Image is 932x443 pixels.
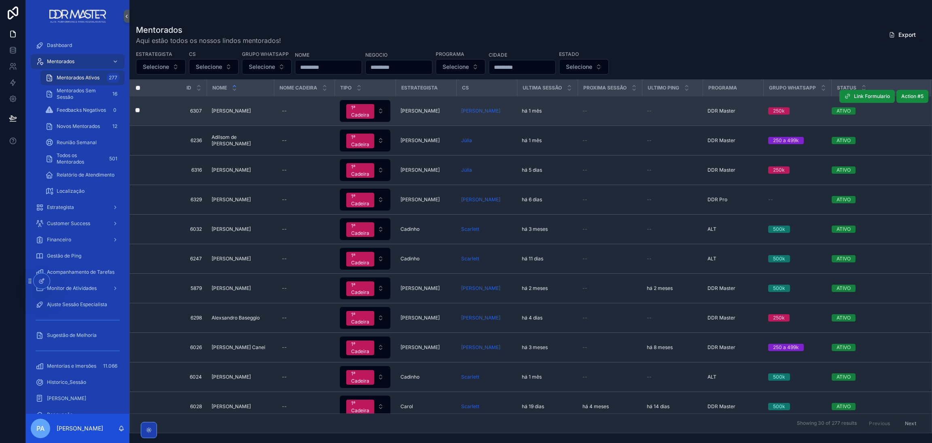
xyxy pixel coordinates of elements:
a: [PERSON_NAME] [212,256,269,262]
a: Novos Mentorados12 [40,119,125,134]
a: ATIVO [832,255,921,262]
span: Alexsandro Baseggio [212,315,260,321]
div: scrollable content [26,32,129,414]
a: 250k [768,107,826,115]
a: Mentorados Sem Sessão16 [40,87,125,101]
a: [PERSON_NAME] [461,344,500,351]
div: 0 [110,105,120,115]
a: 500k [768,255,826,262]
button: Select Button [559,59,609,75]
span: [PERSON_NAME] [400,285,440,292]
div: 501 [107,154,120,164]
a: -- [279,164,330,177]
span: [PERSON_NAME] [400,167,440,173]
a: Scarlett [461,256,512,262]
a: há 1 mês [522,108,573,114]
a: 6247 [156,256,202,262]
a: Customer Success [31,216,125,231]
span: 6307 [156,108,202,114]
a: Sugestão de Melhoria [31,328,125,343]
div: 250 a 499k [773,137,799,144]
a: [PERSON_NAME] [461,315,512,321]
a: -- [279,193,330,206]
label: Negocio [365,51,388,58]
span: Cadinho [400,256,419,262]
button: Select Button [340,100,390,122]
div: 500k [773,226,785,233]
a: 6298 [156,315,202,321]
a: [PERSON_NAME] [461,108,512,114]
span: ALT [707,256,716,262]
a: Select Button [339,188,391,211]
div: ATIVO [837,344,851,351]
div: -- [282,108,287,114]
span: 6329 [156,196,202,203]
a: -- [582,285,637,292]
a: DDR Master [707,167,758,173]
a: Mentorados [31,54,125,69]
a: -- [279,223,330,236]
span: -- [647,315,652,321]
a: Adilsom de [PERSON_NAME] [212,134,269,147]
a: ALT [707,256,758,262]
span: Estrategista [47,204,74,211]
span: -- [647,226,652,232]
span: [PERSON_NAME] [400,196,440,203]
a: -- [582,226,637,232]
p: há 1 mês [522,137,542,144]
span: [PERSON_NAME] [212,108,251,114]
a: -- [647,226,698,232]
p: há 11 dias [522,256,543,262]
a: 500k [768,285,826,292]
span: -- [647,256,652,262]
a: Select Button [339,277,391,300]
span: [PERSON_NAME] [212,226,251,232]
button: Select Button [340,307,390,329]
div: 500k [773,255,785,262]
span: -- [582,226,587,232]
a: [PERSON_NAME] [400,108,451,114]
a: há 8 meses [647,344,698,351]
button: Select Button [136,59,186,75]
span: 5879 [156,285,202,292]
span: Acompanhamento de Tarefas [47,269,114,275]
span: Customer Success [47,220,90,227]
div: ATIVO [837,255,851,262]
a: Select Button [339,336,391,359]
button: Select Button [436,59,485,75]
a: DDR Master [707,108,758,114]
a: [PERSON_NAME] [461,285,500,292]
a: ALT [707,226,758,232]
span: [PERSON_NAME] [212,285,251,292]
a: DDR Master [707,285,758,292]
button: Select Button [340,159,390,181]
span: Scarlett [461,256,479,262]
a: DDR Master [707,137,758,144]
span: -- [582,108,587,114]
div: -- [282,226,287,232]
a: Scarlett [461,226,479,232]
div: ATIVO [837,314,851,322]
a: Acompanhamento de Tarefas [31,265,125,279]
div: -- [282,256,287,262]
a: 6032 [156,226,202,232]
a: -- [582,108,637,114]
a: -- [279,134,330,147]
div: 1ª Cadeira [351,222,369,237]
a: 6316 [156,167,202,173]
a: [PERSON_NAME] [400,344,451,351]
a: Select Button [339,218,391,241]
a: [PERSON_NAME] [212,226,269,232]
div: 16 [110,89,120,99]
a: [PERSON_NAME] [212,108,269,114]
label: Programa [436,50,464,58]
a: há 5 dias [522,167,573,173]
span: Selecione [249,63,275,71]
label: Nome [295,51,309,58]
span: -- [582,285,587,292]
span: [PERSON_NAME] [461,108,500,114]
button: Select Button [340,218,390,240]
